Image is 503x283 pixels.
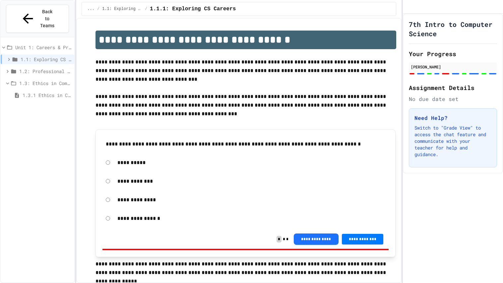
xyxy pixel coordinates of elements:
[414,125,491,158] p: Switch to "Grade View" to access the chat feature and communicate with your teacher for help and ...
[97,6,99,12] span: /
[145,6,147,12] span: /
[19,68,72,75] span: 1.2: Professional Communication
[409,95,497,103] div: No due date set
[150,5,236,13] span: 1.1.1: Exploring CS Careers
[409,83,497,92] h2: Assignment Details
[19,80,72,87] span: 1.3: Ethics in Computing
[15,44,72,51] span: Unit 1: Careers & Professionalism
[87,6,94,12] span: ...
[411,64,495,70] div: [PERSON_NAME]
[409,20,497,38] h1: 7th Intro to Computer Science
[414,114,491,122] h3: Need Help?
[6,5,69,33] button: Back to Teams
[102,6,142,12] span: 1.1: Exploring CS Careers
[39,8,55,29] span: Back to Teams
[21,56,72,63] span: 1.1: Exploring CS Careers
[409,49,497,58] h2: Your Progress
[23,92,72,99] span: 1.3.1 Ethics in Computer Science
